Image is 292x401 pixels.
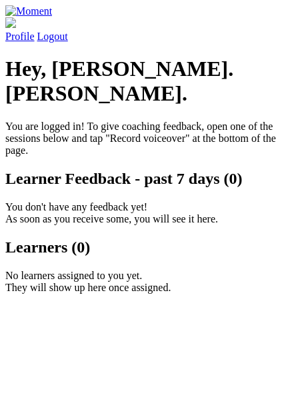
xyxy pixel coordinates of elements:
[5,17,287,42] a: Profile
[5,121,287,157] p: You are logged in! To give coaching feedback, open one of the sessions below and tap "Record voic...
[5,201,287,225] p: You don't have any feedback yet! As soon as you receive some, you will see it here.
[5,17,16,28] img: default_avatar-b4e2223d03051bc43aaaccfb402a43260a3f17acc7fafc1603fdf008d6cba3c9.png
[37,31,68,42] a: Logout
[5,238,287,256] h2: Learners (0)
[5,170,287,188] h2: Learner Feedback - past 7 days (0)
[5,270,287,294] p: No learners assigned to you yet. They will show up here once assigned.
[5,57,287,106] h1: Hey, [PERSON_NAME].[PERSON_NAME].
[5,5,52,17] img: Moment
